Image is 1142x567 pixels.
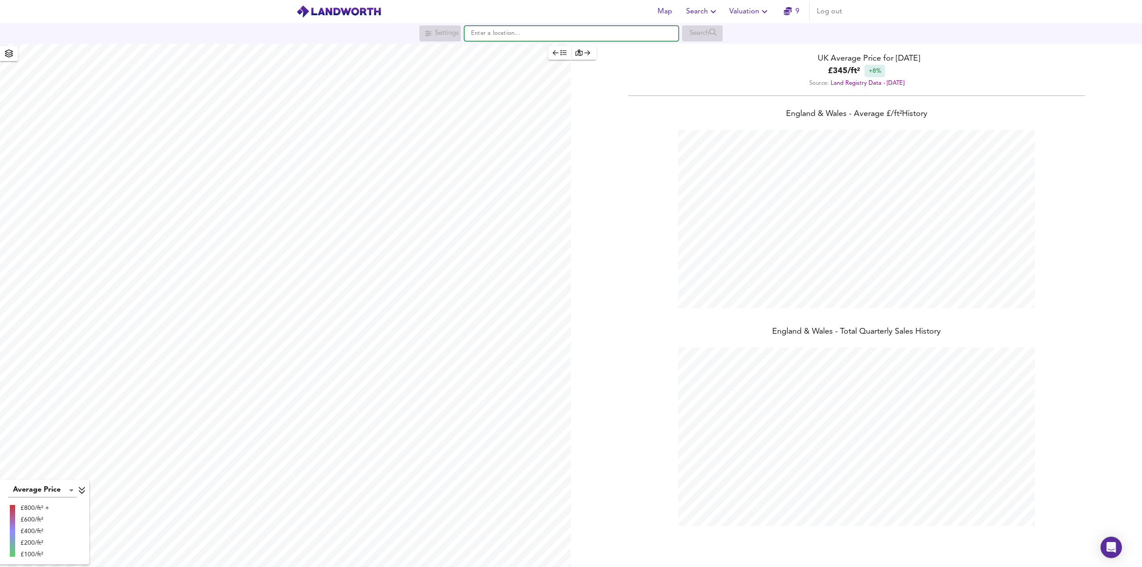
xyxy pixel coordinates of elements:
[8,483,77,497] div: Average Price
[726,3,774,21] button: Valuation
[1101,537,1122,558] div: Open Intercom Messenger
[650,3,679,21] button: Map
[571,53,1142,65] div: UK Average Price for [DATE]
[682,25,723,41] div: Search for a location first or explore the map
[777,3,806,21] button: 9
[654,5,675,18] span: Map
[464,26,679,41] input: Enter a location...
[296,5,381,18] img: logo
[571,326,1142,339] div: England & Wales - Total Quarterly Sales History
[21,504,49,513] div: £800/ft² +
[21,550,49,559] div: £100/ft²
[831,80,904,86] a: Land Registry Data - [DATE]
[21,527,49,536] div: £400/ft²
[21,538,49,547] div: £200/ft²
[813,3,846,21] button: Log out
[571,108,1142,121] div: England & Wales - Average £/ ft² History
[828,65,860,77] b: £ 345 / ft²
[571,77,1142,89] div: Source:
[784,5,799,18] a: 9
[21,515,49,524] div: £600/ft²
[686,5,719,18] span: Search
[865,65,885,77] div: +8%
[817,5,842,18] span: Log out
[683,3,722,21] button: Search
[729,5,770,18] span: Valuation
[419,25,461,41] div: Search for a location first or explore the map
